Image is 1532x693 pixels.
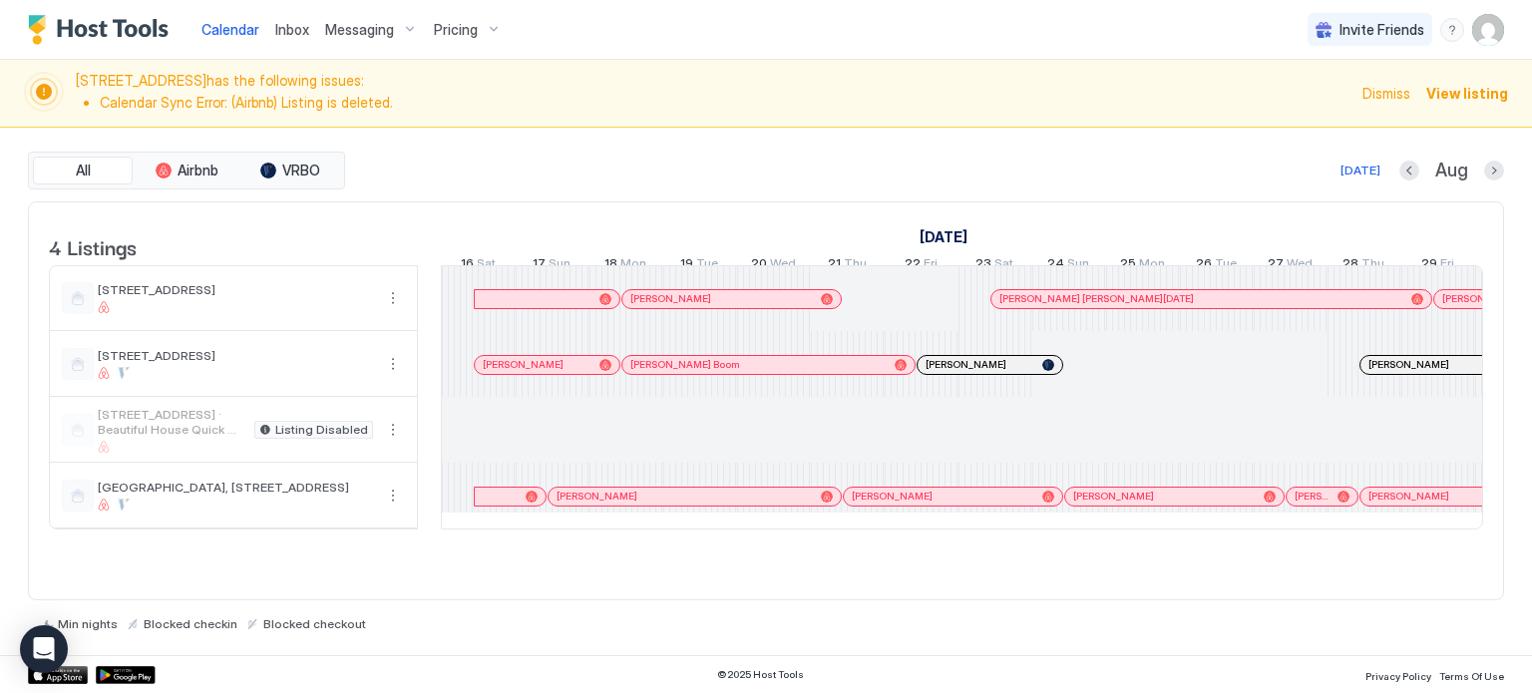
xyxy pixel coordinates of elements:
span: 4 Listings [49,231,137,261]
span: Inbox [275,21,309,38]
span: Sun [549,255,571,276]
span: Terms Of Use [1439,670,1504,682]
span: [PERSON_NAME] Boom [630,358,740,371]
span: [PERSON_NAME] [557,490,637,503]
span: [PERSON_NAME] [630,292,711,305]
span: [GEOGRAPHIC_DATA], [STREET_ADDRESS] [98,480,373,495]
span: 22 [905,255,921,276]
span: [STREET_ADDRESS] · Beautiful House Quick Drive to [GEOGRAPHIC_DATA] [98,407,246,437]
span: [PERSON_NAME] [1368,490,1449,503]
span: Blocked checkout [263,616,366,631]
span: [STREET_ADDRESS] [98,348,373,363]
button: More options [381,484,405,508]
span: [STREET_ADDRESS] has the following issues: [76,72,1350,115]
div: menu [1440,18,1464,42]
a: Inbox [275,19,309,40]
span: Aug [1435,160,1468,182]
a: Calendar [201,19,259,40]
span: 16 [461,255,474,276]
button: All [33,157,133,184]
button: More options [381,418,405,442]
span: Airbnb [178,162,218,179]
span: [PERSON_NAME] [483,358,564,371]
a: August 20, 2025 [746,251,801,280]
span: 19 [680,255,693,276]
a: August 18, 2025 [599,251,651,280]
span: 17 [533,255,546,276]
span: [PERSON_NAME] [1368,358,1449,371]
div: User profile [1472,14,1504,46]
span: [PERSON_NAME] [1073,490,1154,503]
span: [PERSON_NAME] [PERSON_NAME][DATE] [999,292,1194,305]
a: August 24, 2025 [1042,251,1094,280]
span: © 2025 Host Tools [717,668,804,681]
span: [STREET_ADDRESS] [98,282,373,297]
div: [DATE] [1340,162,1380,179]
div: Dismiss [1362,83,1410,104]
span: All [76,162,91,179]
a: Google Play Store [96,666,156,684]
span: 28 [1342,255,1358,276]
button: Airbnb [137,157,236,184]
span: [PERSON_NAME] [926,358,1006,371]
div: menu [381,484,405,508]
a: August 28, 2025 [1338,251,1389,280]
span: Tue [1215,255,1237,276]
span: Sat [994,255,1013,276]
button: Previous month [1399,161,1419,180]
span: Invite Friends [1340,21,1424,39]
span: Privacy Policy [1365,670,1431,682]
a: Host Tools Logo [28,15,178,45]
div: menu [381,352,405,376]
a: August 26, 2025 [1191,251,1242,280]
span: Mon [620,255,646,276]
button: More options [381,286,405,310]
span: 29 [1421,255,1437,276]
div: menu [381,418,405,442]
span: Wed [1287,255,1313,276]
span: Wed [770,255,796,276]
span: Min nights [58,616,118,631]
a: August 19, 2025 [675,251,723,280]
span: Fri [924,255,938,276]
button: [DATE] [1338,159,1383,182]
span: Blocked checkin [144,616,237,631]
a: August 17, 2025 [528,251,575,280]
span: Sat [477,255,496,276]
span: VRBO [282,162,320,179]
span: 21 [828,255,841,276]
span: 27 [1268,255,1284,276]
a: August 29, 2025 [1416,251,1459,280]
a: August 22, 2025 [900,251,943,280]
li: Calendar Sync Error: (Airbnb) Listing is deleted. [100,94,1350,112]
a: Terms Of Use [1439,664,1504,685]
span: Fri [1440,255,1454,276]
a: August 25, 2025 [1115,251,1170,280]
a: August 21, 2025 [823,251,872,280]
div: View listing [1426,83,1508,104]
button: More options [381,352,405,376]
span: Mon [1139,255,1165,276]
span: Pricing [434,21,478,39]
a: August 16, 2025 [456,251,501,280]
span: 23 [975,255,991,276]
span: Messaging [325,21,394,39]
span: Sun [1067,255,1089,276]
a: August 23, 2025 [970,251,1018,280]
span: 26 [1196,255,1212,276]
div: menu [381,286,405,310]
span: [PERSON_NAME] [1295,490,1330,503]
button: VRBO [240,157,340,184]
a: Privacy Policy [1365,664,1431,685]
div: Open Intercom Messenger [20,625,68,673]
span: Thu [844,255,867,276]
span: Tue [696,255,718,276]
span: 24 [1047,255,1064,276]
a: App Store [28,666,88,684]
a: August 27, 2025 [1263,251,1318,280]
span: Thu [1361,255,1384,276]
